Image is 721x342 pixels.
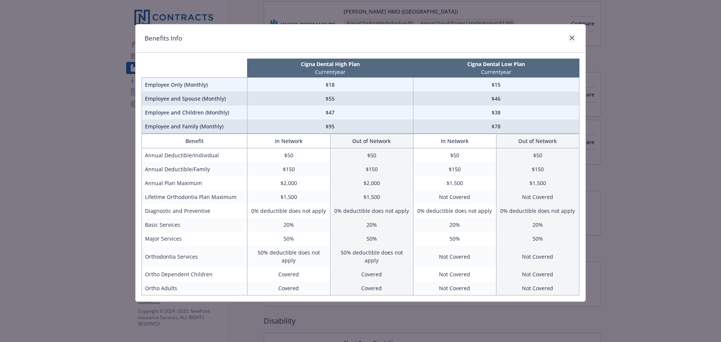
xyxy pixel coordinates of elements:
td: Not Covered [496,190,579,204]
td: $1,500 [247,190,330,204]
td: $15 [413,78,579,92]
td: Major Services [142,232,247,246]
td: Diagnostic and Preventive [142,204,247,218]
td: Lifetime Orthodontia Plan Maximum [142,190,247,204]
h1: Benefits Info [145,33,182,43]
td: $2,000 [330,176,413,190]
td: 50% [413,232,496,246]
td: $50 [413,148,496,163]
td: 50% [247,232,330,246]
td: 50% [330,232,413,246]
td: Not Covered [413,246,496,267]
td: $47 [247,105,413,119]
th: Out of Network [496,134,579,148]
th: Benefit [142,134,247,148]
td: Basic Services [142,218,247,232]
p: Current year [415,68,578,76]
td: Covered [247,281,330,295]
td: $150 [413,162,496,176]
td: 50% [496,232,579,246]
td: Annual Plan Maximum [142,176,247,190]
th: In Network [247,134,330,148]
td: Ortho Adults [142,281,247,295]
td: 20% [496,218,579,232]
td: Employee and Spouse (Monthly) [142,92,247,105]
td: $50 [330,148,413,163]
td: Not Covered [496,246,579,267]
th: In Network [413,134,496,148]
td: $1,500 [330,190,413,204]
td: $50 [496,148,579,163]
td: $150 [496,162,579,176]
td: Not Covered [413,281,496,295]
th: intentionally left blank [142,59,247,78]
td: Not Covered [413,190,496,204]
div: compare plan details [135,24,586,302]
td: $46 [413,92,579,105]
td: Not Covered [496,281,579,295]
td: $50 [247,148,330,163]
td: $1,500 [413,176,496,190]
td: $95 [247,119,413,134]
td: $78 [413,119,579,134]
td: $38 [413,105,579,119]
p: Cigna Dental Low Plan [415,60,578,68]
td: Employee and Family (Monthly) [142,119,247,134]
td: 0% deductible does not apply [247,204,330,218]
td: Annual Deductible/Family [142,162,247,176]
td: 50% deductible does not apply [247,246,330,267]
td: 0% deductible does not apply [496,204,579,218]
td: $2,000 [247,176,330,190]
td: 20% [330,218,413,232]
td: $150 [247,162,330,176]
td: Annual Deductible/Individual [142,148,247,163]
td: Ortho Dependent Children [142,267,247,281]
td: 20% [247,218,330,232]
td: 0% deductible does not apply [413,204,496,218]
td: 50% deductible does not apply [330,246,413,267]
td: Not Covered [496,267,579,281]
td: $55 [247,92,413,105]
td: $18 [247,78,413,92]
td: Employee and Children (Monthly) [142,105,247,119]
td: $150 [330,162,413,176]
td: 0% deductible does not apply [330,204,413,218]
td: Employee Only (Monthly) [142,78,247,92]
td: Covered [247,267,330,281]
td: Covered [330,267,413,281]
td: Covered [330,281,413,295]
td: $1,500 [496,176,579,190]
th: Out of Network [330,134,413,148]
td: 20% [413,218,496,232]
p: Current year [249,68,412,76]
a: close [567,33,576,42]
td: Orthodontia Services [142,246,247,267]
td: Not Covered [413,267,496,281]
p: Cigna Dental High Plan [249,60,412,68]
